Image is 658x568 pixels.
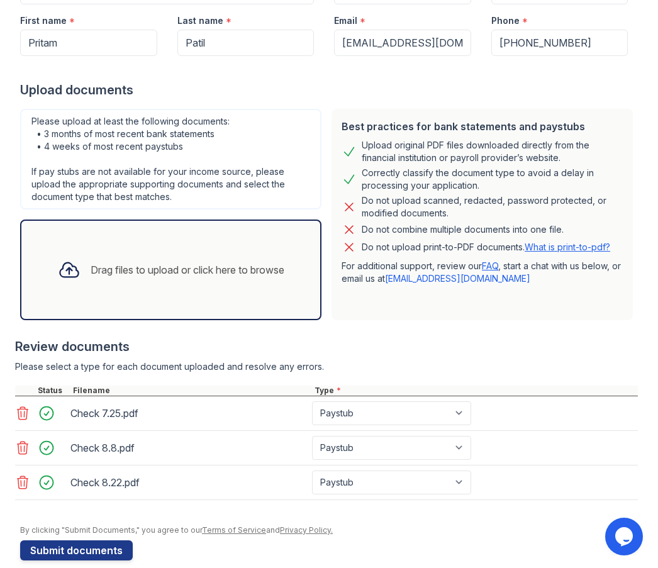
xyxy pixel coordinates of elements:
button: Submit documents [20,540,133,560]
div: Filename [70,386,312,396]
div: Type [312,386,638,396]
label: Phone [491,14,520,27]
div: Please upload at least the following documents: • 3 months of most recent bank statements • 4 wee... [20,109,321,209]
a: Privacy Policy. [280,525,333,535]
p: Do not upload print-to-PDF documents. [362,241,610,253]
div: By clicking "Submit Documents," you agree to our and [20,525,638,535]
div: Check 8.22.pdf [70,472,307,493]
p: For additional support, review our , start a chat with us below, or email us at [342,260,623,285]
div: Do not combine multiple documents into one file. [362,222,564,237]
div: Drag files to upload or click here to browse [91,262,284,277]
div: Best practices for bank statements and paystubs [342,119,623,134]
label: First name [20,14,67,27]
div: Upload documents [20,81,638,99]
div: Check 8.8.pdf [70,438,307,458]
a: [EMAIL_ADDRESS][DOMAIN_NAME] [385,273,530,284]
div: Review documents [15,338,638,355]
div: Status [35,386,70,396]
a: What is print-to-pdf? [525,242,610,252]
iframe: chat widget [605,518,645,555]
div: Do not upload scanned, redacted, password protected, or modified documents. [362,194,623,220]
a: Terms of Service [202,525,266,535]
div: Upload original PDF files downloaded directly from the financial institution or payroll provider’... [362,139,623,164]
div: Check 7.25.pdf [70,403,307,423]
a: FAQ [482,260,498,271]
label: Email [334,14,357,27]
div: Please select a type for each document uploaded and resolve any errors. [15,360,638,373]
label: Last name [177,14,223,27]
div: Correctly classify the document type to avoid a delay in processing your application. [362,167,623,192]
